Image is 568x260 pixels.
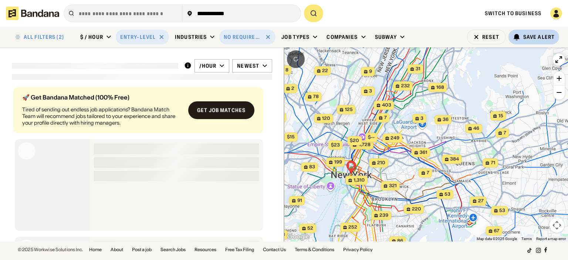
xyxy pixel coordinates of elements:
span: $-- [368,134,375,140]
div: $ / hour [80,34,103,40]
button: Map camera controls [550,218,564,233]
span: 7 [384,115,387,121]
span: 239 [379,212,388,219]
span: 361 [420,149,427,156]
img: Google [286,232,310,242]
span: 220 [412,206,421,212]
span: 120 [322,115,330,122]
a: Search Jobs [160,247,186,252]
div: /hour [199,63,217,69]
span: 86 [397,238,403,244]
span: 2 [291,85,294,92]
span: 8 [285,67,288,73]
span: 3 [420,115,423,122]
div: Reset [482,34,499,40]
div: Newest [237,63,259,69]
div: © 2025 Workwise Solutions Inc. [18,247,83,252]
span: 9 [369,68,372,75]
span: $20 [350,138,359,143]
span: 53 [499,207,505,214]
span: 3 [369,88,372,94]
span: 15 [498,113,503,119]
div: No Requirements [224,34,262,40]
div: Industries [175,34,207,40]
span: 7 [504,130,506,136]
div: Job Types [281,34,310,40]
span: 78 [313,94,319,100]
div: 🚀 Get Bandana Matched (100% Free) [22,94,182,100]
span: 4,728 [358,142,371,148]
span: 249 [390,135,399,141]
div: Companies [327,34,358,40]
a: Resources [195,247,216,252]
span: 31 [416,66,420,72]
span: 384 [450,156,459,162]
span: 232 [401,83,410,89]
a: Terms (opens in new tab) [521,237,532,241]
span: $15 [287,134,295,139]
span: 125 [345,107,353,113]
a: Open this area in Google Maps (opens a new window) [286,232,310,242]
span: 67 [494,228,500,234]
span: 321 [389,183,397,189]
div: grid [12,84,272,242]
span: Map data ©2025 Google [477,237,517,241]
a: Free Tax Filing [225,247,254,252]
span: 7 [427,170,429,176]
span: 83 [309,164,315,170]
span: 53 [444,191,450,197]
span: 71 [491,160,495,166]
span: 46 [473,125,479,132]
a: Home [89,247,102,252]
img: Bandana logotype [6,7,59,20]
span: 52 [307,225,313,232]
span: 210 [377,160,385,166]
span: 36 [443,117,449,123]
a: Privacy Policy [343,247,373,252]
div: Save Alert [523,34,555,40]
div: Entry-Level [120,34,156,40]
a: Switch to Business [485,10,541,17]
a: Terms & Conditions [295,247,334,252]
span: 91 [297,197,302,204]
span: 22 [322,68,328,74]
a: Post a job [132,247,152,252]
span: 27 [478,198,484,204]
span: 403 [382,102,391,108]
span: $23 [331,142,340,148]
a: Report a map error [536,237,566,241]
div: ALL FILTERS (2) [24,34,64,40]
a: Contact Us [263,247,286,252]
div: Subway [375,34,397,40]
div: Tired of sending out endless job applications? Bandana Match Team will recommend jobs tailored to... [22,106,182,126]
span: 199 [334,159,342,165]
a: About [111,247,123,252]
span: 252 [348,224,357,230]
div: Get job matches [197,108,246,113]
span: 168 [436,84,444,91]
span: 1,310 [354,177,365,183]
